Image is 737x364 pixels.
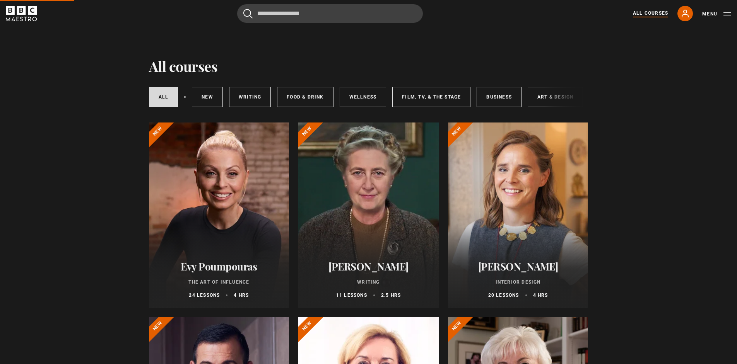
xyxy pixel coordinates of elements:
[189,292,220,299] p: 24 lessons
[308,260,429,272] h2: [PERSON_NAME]
[528,87,583,107] a: Art & Design
[381,292,401,299] p: 2.5 hrs
[149,122,289,308] a: Evy Poumpouras The Art of Influence 24 lessons 4 hrs New
[448,122,588,308] a: [PERSON_NAME] Interior Design 20 lessons 4 hrs New
[336,292,367,299] p: 11 lessons
[340,87,386,107] a: Wellness
[702,10,731,18] button: Toggle navigation
[633,10,668,17] a: All Courses
[149,58,218,74] h1: All courses
[488,292,519,299] p: 20 lessons
[308,279,429,286] p: Writing
[229,87,271,107] a: Writing
[237,4,423,23] input: Search
[6,6,37,21] svg: BBC Maestro
[192,87,223,107] a: New
[277,87,333,107] a: Food & Drink
[149,87,178,107] a: All
[457,260,579,272] h2: [PERSON_NAME]
[158,279,280,286] p: The Art of Influence
[158,260,280,272] h2: Evy Poumpouras
[243,9,253,19] button: Submit the search query
[298,122,439,308] a: [PERSON_NAME] Writing 11 lessons 2.5 hrs New
[533,292,548,299] p: 4 hrs
[477,87,522,107] a: Business
[392,87,470,107] a: Film, TV, & The Stage
[234,292,249,299] p: 4 hrs
[457,279,579,286] p: Interior Design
